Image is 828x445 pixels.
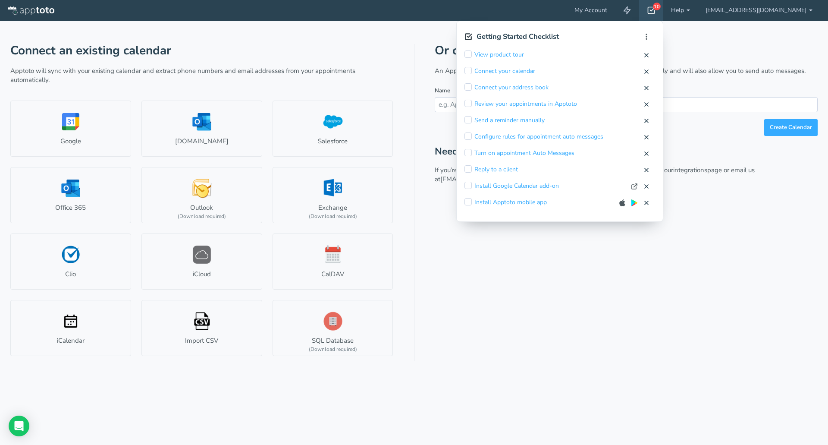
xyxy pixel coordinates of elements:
[141,300,262,356] a: Import CSV
[435,66,818,76] p: An Apptoto calendar will show all of your appointments that you enter manually and will also allo...
[474,182,559,190] a: Install Google Calendar add-on
[474,83,549,92] a: Connect your address book
[141,234,262,290] a: iCloud
[619,199,626,206] img: apple-app-store.svg
[9,416,29,436] div: Open Intercom Messenger
[653,3,661,10] div: 10
[8,6,54,15] img: logo-apptoto--white.svg
[474,149,574,158] a: Turn on appointment Auto Messages
[764,119,818,136] button: Create Calendar
[477,33,559,41] h2: Getting Started Checklist
[141,167,262,223] a: Outlook
[474,198,547,207] a: Install Apptoto mobile app
[178,213,226,220] div: (Download required)
[309,346,357,353] div: (Download required)
[273,300,393,356] a: SQL Database
[10,167,131,223] a: Office 365
[474,100,577,108] a: Review your appointments in Apptoto
[440,175,552,183] a: [EMAIL_ADDRESS][DOMAIN_NAME].
[10,300,131,356] a: iCalendar
[474,133,603,141] a: Configure rules for appointment auto messages
[435,97,818,112] input: e.g. Appointments
[10,66,393,85] p: Apptoto will sync with your existing calendar and extract phone numbers and email addresses from ...
[309,213,357,220] div: (Download required)
[631,199,638,206] img: google-play.svg
[435,166,818,184] p: If you’re unable to connect your calendar with one of the available options, visit our page or em...
[474,67,535,76] a: Connect your calendar
[273,234,393,290] a: CalDAV
[435,87,450,95] label: Name
[10,44,393,57] h1: Connect an existing calendar
[435,44,818,57] h1: Or create a new Apptoto calendar
[474,50,524,59] a: View product tour
[10,101,131,157] a: Google
[141,101,262,157] a: [DOMAIN_NAME]
[673,166,707,174] a: integrations
[273,101,393,157] a: Salesforce
[435,146,818,157] h2: Need help?
[474,116,545,125] a: Send a reminder manually
[10,234,131,290] a: Clio
[474,165,518,174] a: Reply to a client
[273,167,393,223] a: Exchange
